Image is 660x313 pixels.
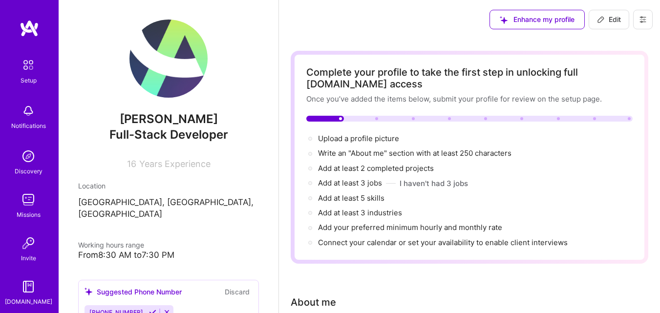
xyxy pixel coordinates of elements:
[306,66,633,90] div: Complete your profile to take the first step in unlocking full [DOMAIN_NAME] access
[318,208,402,217] span: Add at least 3 industries
[19,101,38,121] img: bell
[78,112,259,126] span: [PERSON_NAME]
[318,193,384,203] span: Add at least 5 skills
[222,286,253,297] button: Discard
[318,238,568,247] span: Connect your calendar or set your availability to enable client interviews
[19,190,38,209] img: teamwork
[78,197,259,220] p: [GEOGRAPHIC_DATA], [GEOGRAPHIC_DATA], [GEOGRAPHIC_DATA]
[19,277,38,296] img: guide book
[5,296,52,307] div: [DOMAIN_NAME]
[597,15,621,24] span: Edit
[17,209,41,220] div: Missions
[85,288,93,296] i: icon SuggestedTeams
[127,159,136,169] span: 16
[318,223,502,232] span: Add your preferred minimum hourly and monthly rate
[19,146,38,166] img: discovery
[21,75,37,85] div: Setup
[78,181,259,191] div: Location
[20,20,39,37] img: logo
[129,20,208,98] img: User Avatar
[291,295,336,310] div: About me
[78,250,259,260] div: From 8:30 AM to 7:30 PM
[21,253,36,263] div: Invite
[400,178,468,188] button: I haven't had 3 jobs
[318,134,399,143] span: Upload a profile picture
[15,166,43,176] div: Discovery
[11,121,46,131] div: Notifications
[318,178,382,188] span: Add at least 3 jobs
[109,127,228,142] span: Full-Stack Developer
[18,55,39,75] img: setup
[589,10,629,29] button: Edit
[19,233,38,253] img: Invite
[139,159,211,169] span: Years Experience
[306,94,633,104] div: Once you’ve added the items below, submit your profile for review on the setup page.
[78,241,144,249] span: Working hours range
[85,287,182,297] div: Suggested Phone Number
[318,148,513,158] span: Write an "About me" section with at least 250 characters
[318,164,434,173] span: Add at least 2 completed projects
